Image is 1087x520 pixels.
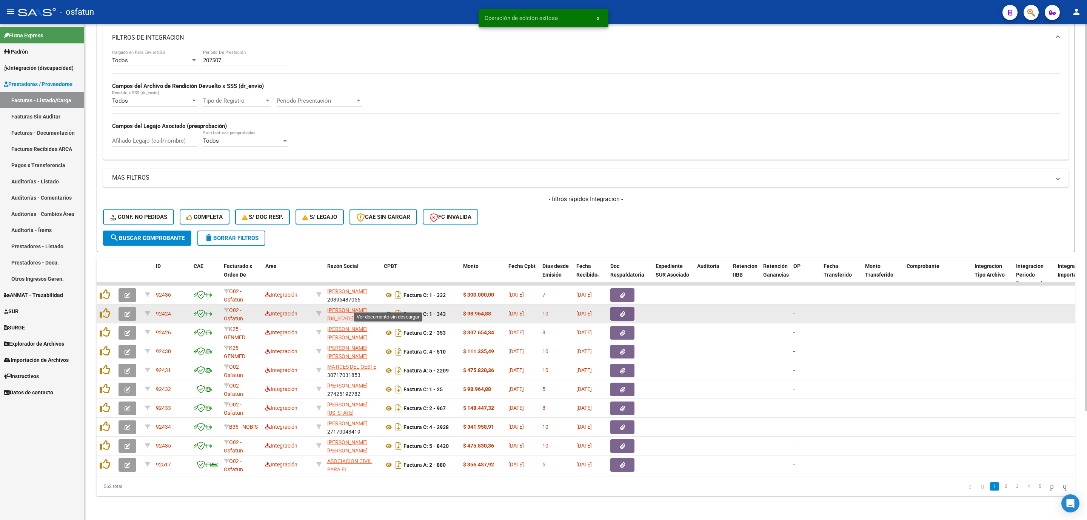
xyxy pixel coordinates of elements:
[327,345,368,360] span: [PERSON_NAME] [PERSON_NAME]
[4,323,25,332] span: SURGE
[153,258,191,291] datatable-header-cell: ID
[1072,7,1081,16] mat-icon: person
[394,440,403,452] i: Descargar documento
[430,214,471,220] span: FC Inválida
[327,457,378,473] div: 33714269459
[296,209,344,225] button: S/ legajo
[508,348,524,354] span: [DATE]
[327,263,359,269] span: Razón Social
[327,400,378,416] div: 27310472854
[324,258,381,291] datatable-header-cell: Razón Social
[576,443,592,449] span: [DATE]
[204,233,213,242] mat-icon: delete
[576,424,592,430] span: [DATE]
[576,329,592,335] span: [DATE]
[224,307,243,331] span: O02 - Osfatun Propio
[1023,480,1034,493] li: page 4
[508,311,524,317] span: [DATE]
[394,346,403,358] i: Descargar documento
[904,258,972,291] datatable-header-cell: Comprobante
[204,235,259,242] span: Borrar Filtros
[730,258,760,291] datatable-header-cell: Retencion IIBB
[975,263,1005,278] span: Integracion Tipo Archivo
[793,462,795,468] span: -
[394,289,403,301] i: Descargar documento
[1061,494,1079,512] div: Open Intercom Messenger
[4,80,72,88] span: Prestadores / Proveedores
[694,258,730,291] datatable-header-cell: Auditoria
[865,263,893,278] span: Monto Transferido
[224,345,245,360] span: K25 - GENMED
[384,263,397,269] span: CPBT
[103,195,1069,203] h4: - filtros rápidos Integración -
[156,263,161,269] span: ID
[224,263,252,278] span: Facturado x Orden De
[4,388,53,397] span: Datos de contacto
[1000,480,1012,493] li: page 2
[1059,482,1070,491] a: go to last page
[112,97,128,104] span: Todos
[977,482,988,491] a: go to previous page
[508,329,524,335] span: [DATE]
[576,348,592,354] span: [DATE]
[265,263,277,269] span: Area
[1024,482,1033,491] a: 4
[793,386,795,392] span: -
[542,424,548,430] span: 10
[542,348,548,354] span: 10
[508,424,524,430] span: [DATE]
[763,263,789,278] span: Retención Ganancias
[403,462,446,468] strong: Factura A: 2 - 880
[262,258,313,291] datatable-header-cell: Area
[403,424,449,430] strong: Factura C: 4 - 2938
[793,329,795,335] span: -
[197,231,265,246] button: Borrar Filtros
[302,214,337,220] span: S/ legajo
[990,482,999,491] a: 1
[793,443,795,449] span: -
[224,439,243,463] span: O02 - Osfatun Propio
[1013,482,1022,491] a: 3
[221,258,262,291] datatable-header-cell: Facturado x Orden De
[463,263,479,269] span: Monto
[965,482,975,491] a: go to first page
[542,263,569,278] span: Días desde Emisión
[265,348,297,354] span: Integración
[790,258,821,291] datatable-header-cell: OP
[242,214,283,220] span: S/ Doc Resp.
[327,420,368,426] span: [PERSON_NAME]
[4,372,39,380] span: Instructivos
[793,311,795,317] span: -
[103,231,191,246] button: Buscar Comprobante
[103,50,1069,160] div: FILTROS DE INTEGRACION
[327,363,378,378] div: 30717031853
[112,174,1050,182] mat-panel-title: MAS FILTROS
[327,402,368,416] span: [PERSON_NAME] [US_STATE]
[156,405,171,411] span: 92433
[576,462,592,468] span: [DATE]
[1035,482,1044,491] a: 5
[224,364,243,387] span: O02 - Osfatun Propio
[110,233,119,242] mat-icon: search
[110,214,167,220] span: Conf. no pedidas
[403,349,446,355] strong: Factura C: 4 - 510
[508,405,524,411] span: [DATE]
[4,31,43,40] span: Firma Express
[350,209,417,225] button: CAE SIN CARGAR
[423,209,478,225] button: FC Inválida
[156,443,171,449] span: 92435
[821,258,862,291] datatable-header-cell: Fecha Transferido
[110,235,185,242] span: Buscar Comprobante
[327,438,378,454] div: 27326088574
[463,348,494,354] strong: $ 111.335,49
[539,258,573,291] datatable-header-cell: Días desde Emisión
[224,288,243,312] span: O02 - Osfatun Propio
[156,424,171,430] span: 92434
[485,14,558,22] span: Operación de edición exitosa
[542,292,545,298] span: 7
[265,424,297,430] span: Integración
[907,263,939,269] span: Comprobante
[576,367,592,373] span: [DATE]
[327,306,378,322] div: 27390156044
[327,344,378,360] div: 27268554535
